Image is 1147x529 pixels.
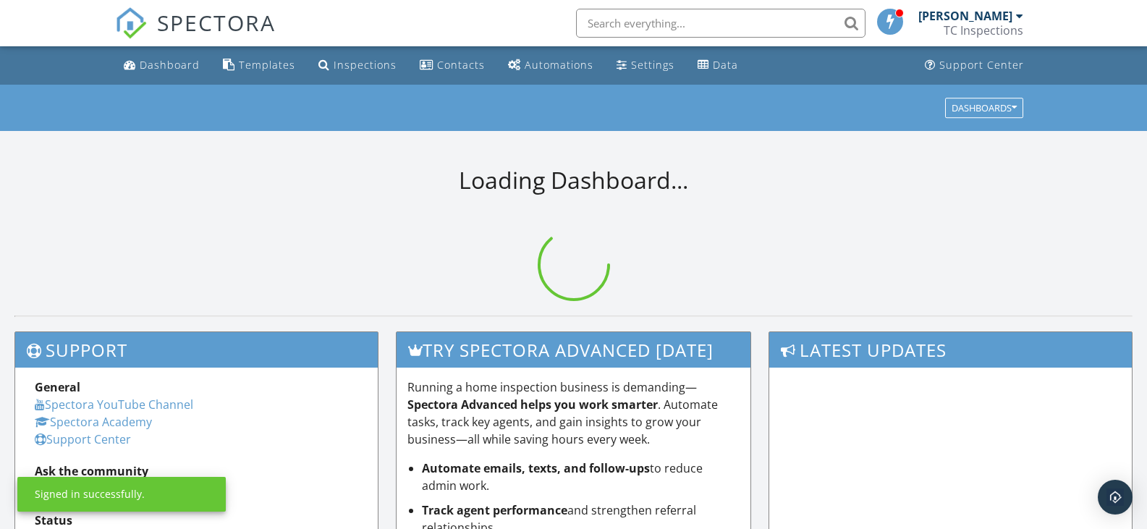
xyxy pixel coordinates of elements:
[945,98,1023,118] button: Dashboards
[35,512,358,529] div: Status
[918,9,1012,23] div: [PERSON_NAME]
[611,52,680,79] a: Settings
[919,52,1030,79] a: Support Center
[407,397,658,412] strong: Spectora Advanced helps you work smarter
[115,20,276,50] a: SPECTORA
[397,332,750,368] h3: Try spectora advanced [DATE]
[437,58,485,72] div: Contacts
[35,379,80,395] strong: General
[407,378,740,448] p: Running a home inspection business is demanding— . Automate tasks, track key agents, and gain ins...
[631,58,674,72] div: Settings
[35,487,145,502] div: Signed in successfully.
[769,332,1132,368] h3: Latest Updates
[157,7,276,38] span: SPECTORA
[118,52,206,79] a: Dashboard
[115,7,147,39] img: The Best Home Inspection Software - Spectora
[35,431,131,447] a: Support Center
[313,52,402,79] a: Inspections
[140,58,200,72] div: Dashboard
[239,58,295,72] div: Templates
[525,58,593,72] div: Automations
[422,502,567,518] strong: Track agent performance
[217,52,301,79] a: Templates
[35,414,152,430] a: Spectora Academy
[952,103,1017,113] div: Dashboards
[713,58,738,72] div: Data
[1098,480,1133,515] div: Open Intercom Messenger
[502,52,599,79] a: Automations (Basic)
[15,332,378,368] h3: Support
[414,52,491,79] a: Contacts
[334,58,397,72] div: Inspections
[576,9,865,38] input: Search everything...
[422,460,740,494] li: to reduce admin work.
[35,462,358,480] div: Ask the community
[692,52,744,79] a: Data
[939,58,1024,72] div: Support Center
[944,23,1023,38] div: TC Inspections
[422,460,650,476] strong: Automate emails, texts, and follow-ups
[35,397,193,412] a: Spectora YouTube Channel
